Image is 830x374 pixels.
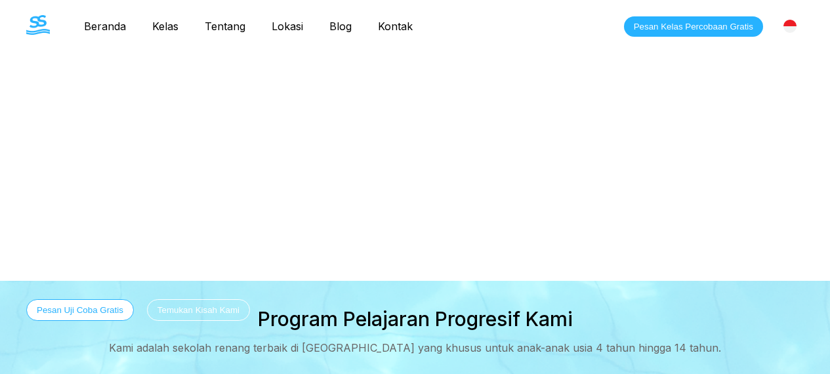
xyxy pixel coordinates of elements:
[776,12,804,40] div: [GEOGRAPHIC_DATA]
[259,20,316,33] a: Lokasi
[192,20,259,33] a: Tentang
[783,20,797,33] img: Indonesia
[26,15,50,35] img: The Swim Starter Logo
[26,214,664,247] div: Les Renang di [GEOGRAPHIC_DATA]
[316,20,365,33] a: Blog
[139,20,192,33] a: Kelas
[624,16,763,37] button: Pesan Kelas Percobaan Gratis
[26,299,134,321] button: Pesan Uji Coba Gratis
[26,184,664,193] div: Selamat Datang di Swim Starter
[109,341,721,354] div: Kami adalah sekolah renang terbaik di [GEOGRAPHIC_DATA] yang khusus untuk anak-anak usia 4 tahun ...
[26,268,664,278] div: Bekali anak [PERSON_NAME] dengan keterampilan renang penting untuk keselamatan seumur hidup dan k...
[71,20,139,33] a: Beranda
[147,299,250,321] button: Temukan Kisah Kami
[365,20,426,33] a: Kontak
